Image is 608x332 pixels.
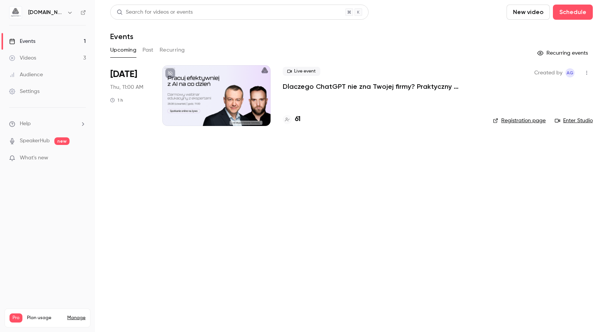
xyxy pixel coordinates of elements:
[160,44,185,56] button: Recurring
[20,137,50,145] a: SpeakerHub
[27,315,63,321] span: Plan usage
[110,44,136,56] button: Upcoming
[9,88,40,95] div: Settings
[110,97,123,103] div: 1 h
[20,120,31,128] span: Help
[553,5,593,20] button: Schedule
[9,6,22,19] img: aigmented.io
[555,117,593,124] a: Enter Studio
[283,114,301,124] a: 61
[565,68,575,77] span: Aleksandra Grabarska
[20,154,48,162] span: What's new
[9,71,43,79] div: Audience
[28,9,64,16] h6: [DOMAIN_NAME]
[534,47,593,59] button: Recurring events
[283,67,320,76] span: Live event
[493,117,546,124] a: Registration page
[117,8,193,16] div: Search for videos or events
[567,68,573,77] span: AG
[9,120,86,128] li: help-dropdown-opener
[534,68,562,77] span: Created by
[9,54,36,62] div: Videos
[507,5,550,20] button: New video
[9,313,22,323] span: Pro
[110,83,143,91] span: Thu, 11:00 AM
[283,82,481,91] a: Dlaczego ChatGPT nie zna Twojej firmy? Praktyczny przewodnik przygotowania wiedzy firmowej jako k...
[67,315,85,321] a: Manage
[295,114,301,124] h4: 61
[110,32,133,41] h1: Events
[54,137,70,145] span: new
[142,44,154,56] button: Past
[9,38,35,45] div: Events
[110,65,150,126] div: Aug 28 Thu, 11:00 AM (Europe/Berlin)
[110,68,137,80] span: [DATE]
